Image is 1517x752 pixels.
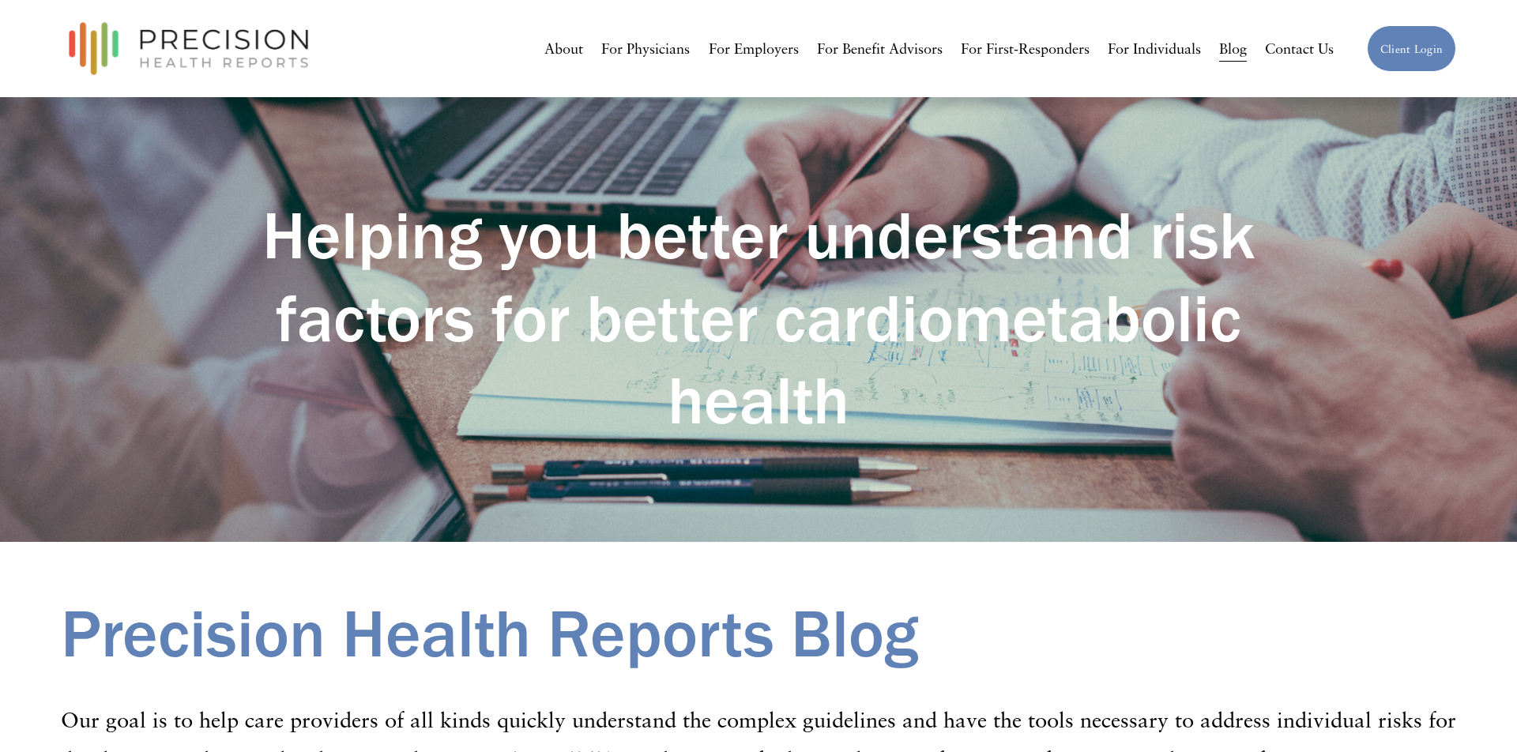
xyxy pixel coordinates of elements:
[817,34,943,63] a: For Benefit Advisors
[601,34,690,63] a: For Physicians
[61,592,1456,675] h1: Precision Health Reports Blog
[544,34,583,63] a: About
[1265,34,1334,63] a: Contact Us
[1367,25,1456,73] a: Client Login
[1108,34,1201,63] a: For Individuals
[1219,34,1247,63] a: Blog
[61,15,317,82] img: Precision Health Reports
[235,194,1282,442] h1: Helping you better understand risk factors for better cardiometabolic health
[961,34,1090,63] a: For First-Responders
[709,34,799,63] a: For Employers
